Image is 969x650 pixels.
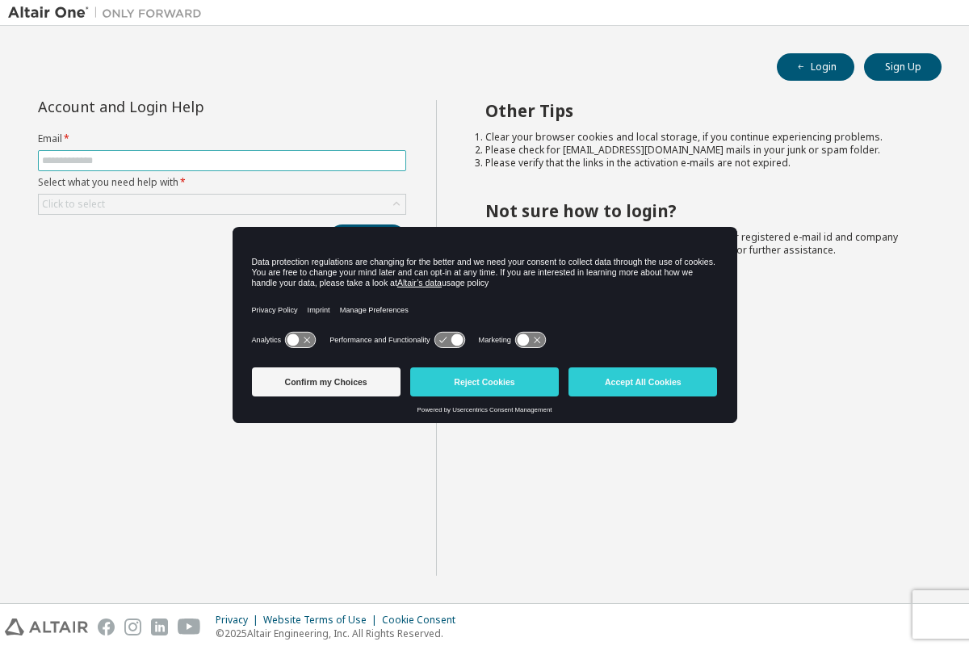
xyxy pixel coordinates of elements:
img: linkedin.svg [151,619,168,635]
button: Submit [329,224,406,252]
div: Website Terms of Use [263,614,382,627]
img: Altair One [8,5,210,21]
button: Sign Up [864,53,942,81]
h2: Other Tips [485,100,913,121]
div: Click to select [39,195,405,214]
div: Click to select [42,198,105,211]
label: Select what you need help with [38,176,406,189]
label: Email [38,132,406,145]
img: instagram.svg [124,619,141,635]
span: with a brief description of the problem, your registered e-mail id and company details. Our suppo... [485,230,898,257]
div: Cookie Consent [382,614,465,627]
h2: Not sure how to login? [485,200,913,221]
div: Privacy [216,614,263,627]
img: altair_logo.svg [5,619,88,635]
li: Please check for [EMAIL_ADDRESS][DOMAIN_NAME] mails in your junk or spam folder. [485,144,913,157]
div: Account and Login Help [38,100,333,113]
img: facebook.svg [98,619,115,635]
img: youtube.svg [178,619,201,635]
li: Please verify that the links in the activation e-mails are not expired. [485,157,913,170]
p: © 2025 Altair Engineering, Inc. All Rights Reserved. [216,627,465,640]
button: Login [777,53,854,81]
li: Clear your browser cookies and local storage, if you continue experiencing problems. [485,131,913,144]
